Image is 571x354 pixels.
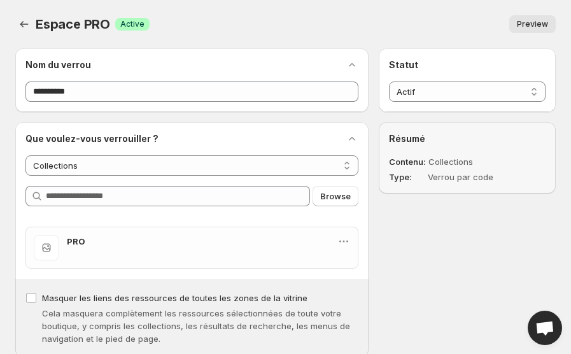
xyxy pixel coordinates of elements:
div: Open chat [528,311,562,345]
span: Masquer les liens des ressources de toutes les zones de la vitrine [42,293,307,303]
h3: PRO [67,235,337,248]
button: Back [15,15,33,33]
span: Espace PRO [36,17,110,32]
span: Browse [320,190,351,202]
button: Actions de la liste déroulante [335,232,353,250]
h2: Statut [389,59,546,71]
span: Preview [517,19,548,29]
dt: Type : [389,171,425,183]
button: Browse [313,186,358,206]
dd: Collections [428,155,514,168]
button: Preview [509,15,556,33]
dt: Contenu : [389,155,426,168]
h2: Que voulez-vous verrouiller ? [25,132,159,145]
h2: Nom du verrou [25,59,91,71]
span: Cela masquera complètement les ressources sélectionnées de toute votre boutique, y compris les co... [42,308,350,344]
h2: Résumé [389,132,546,145]
span: Active [120,19,145,29]
dd: Verrou par code [428,171,514,183]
